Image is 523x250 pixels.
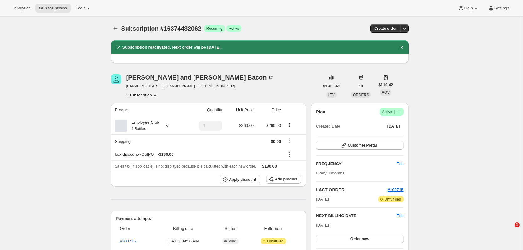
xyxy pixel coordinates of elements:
span: Help [464,6,473,11]
button: Edit [396,213,403,219]
span: Customer Portal [348,143,377,148]
span: - $130.00 [158,151,173,158]
span: Created Date [316,123,340,129]
h2: FREQUENCY [316,161,396,167]
button: $1,435.49 [319,82,344,91]
a: #100715 [120,239,136,243]
button: Order now [316,235,403,243]
span: AOV [382,90,390,95]
span: Billing date [155,226,211,232]
span: $0.00 [271,139,281,144]
button: Customer Portal [316,141,403,150]
button: Subscriptions [111,24,120,33]
div: Employee Club [127,119,159,132]
span: [EMAIL_ADDRESS][DOMAIN_NAME] · [PHONE_NUMBER] [126,83,274,89]
span: $130.00 [262,164,277,169]
button: Create order [370,24,400,33]
span: LTV [328,93,335,97]
a: #100715 [388,187,404,192]
span: Unfulfilled [267,239,284,244]
span: Active [229,26,239,31]
h2: LAST ORDER [316,187,388,193]
span: Paid [229,239,236,244]
span: Settings [494,6,509,11]
th: Shipping [111,134,185,148]
div: [PERSON_NAME] and [PERSON_NAME] Bacon [126,74,274,81]
span: | [394,109,395,114]
th: Price [256,103,283,117]
button: Shipping actions [285,137,295,144]
button: Dismiss notification [397,43,406,52]
span: Fulfillment [250,226,297,232]
span: [DATE] [316,223,329,227]
span: $1,435.49 [323,84,340,89]
button: Help [454,4,483,13]
button: Subscriptions [35,4,71,13]
iframe: Intercom live chat [502,222,517,237]
button: Edit [393,159,407,169]
h2: NEXT BILLING DATE [316,213,396,219]
span: Subscriptions [39,6,67,11]
span: 1 [515,222,520,227]
span: Order now [350,237,369,242]
span: Every 3 months [316,171,344,175]
span: $260.00 [239,123,254,128]
button: Settings [484,4,513,13]
span: [DATE] [316,196,329,202]
th: Product [111,103,185,117]
button: 13 [355,82,367,91]
span: Sales tax (if applicable) is not displayed because it is calculated with each new order. [115,164,256,169]
span: Tools [76,6,85,11]
button: Tools [72,4,96,13]
button: Product actions [285,122,295,128]
span: $260.00 [266,123,281,128]
span: Status [215,226,246,232]
th: Unit Price [224,103,256,117]
span: Recurring [206,26,223,31]
span: Subscription #16374432062 [121,25,201,32]
span: Ray and Diana Bacon [111,74,121,84]
span: Create order [374,26,396,31]
button: Add product [266,175,301,184]
span: 13 [359,84,363,89]
h2: Plan [316,109,325,115]
h2: Payment attempts [116,216,301,222]
small: 4 Bottles [132,127,146,131]
span: Add product [275,177,297,182]
th: Order [116,222,153,236]
button: Apply discount [220,175,260,184]
button: Product actions [126,92,158,98]
span: Apply discount [229,177,256,182]
span: Unfulfilled [385,197,401,202]
th: Quantity [185,103,224,117]
span: Analytics [14,6,30,11]
div: box-discount-7O5IPG [115,151,281,158]
button: [DATE] [384,122,404,131]
span: Edit [396,161,403,167]
h2: Subscription reactivated. Next order will be [DATE]. [122,44,222,50]
span: Active [382,109,401,115]
button: Analytics [10,4,34,13]
span: [DATE] · 09:56 AM [155,238,211,244]
button: #100715 [388,187,404,193]
span: $110.42 [378,82,393,88]
span: ORDERS [353,93,369,97]
span: [DATE] [387,124,400,129]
